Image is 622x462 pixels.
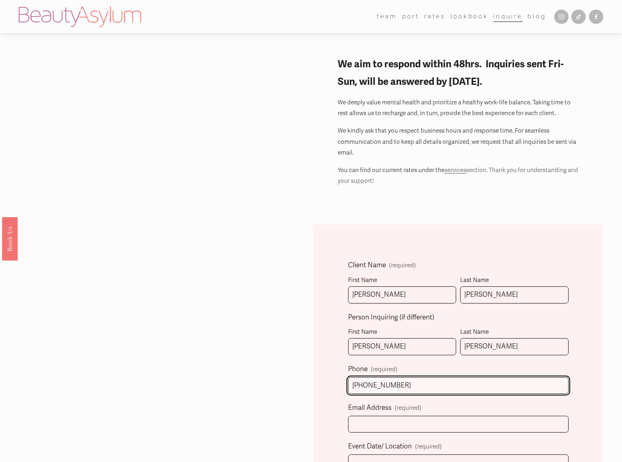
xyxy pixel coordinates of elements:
[348,275,457,286] div: First Name
[377,11,397,22] span: team
[389,262,416,268] span: (required)
[424,10,445,22] a: Rates
[348,259,386,272] span: Client Name
[460,275,569,286] div: Last Name
[338,97,579,119] p: We deeply value mental health and prioritize a healthy work-life balance. Taking time to rest all...
[2,217,18,260] a: Book Us
[338,165,579,186] p: You can find our current rates under the
[348,363,368,376] span: Phone
[445,166,466,174] a: services
[395,403,421,413] span: (required)
[589,10,603,24] a: Facebook
[415,441,442,452] span: (required)
[571,10,586,24] a: TikTok
[493,10,522,22] a: Inquire
[348,440,412,453] span: Event Date/ Location
[19,6,141,27] img: Beauty Asylum | Bridal Hair &amp; Makeup Charlotte &amp; Atlanta
[377,10,397,22] a: folder dropdown
[371,366,398,372] span: (required)
[348,402,392,414] span: Email Address
[460,327,569,338] div: Last Name
[348,311,434,324] span: Person Inquiring (if different)
[402,10,419,22] a: port
[338,58,564,88] strong: We aim to respond within 48hrs. Inquiries sent Fri-Sun, will be answered by [DATE].
[451,10,488,22] a: Lookbook
[338,125,579,158] p: We kindly ask that you respect business hours and response time. For seamless communication and t...
[528,10,546,22] a: Blog
[554,10,569,24] a: Instagram
[348,327,457,338] div: First Name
